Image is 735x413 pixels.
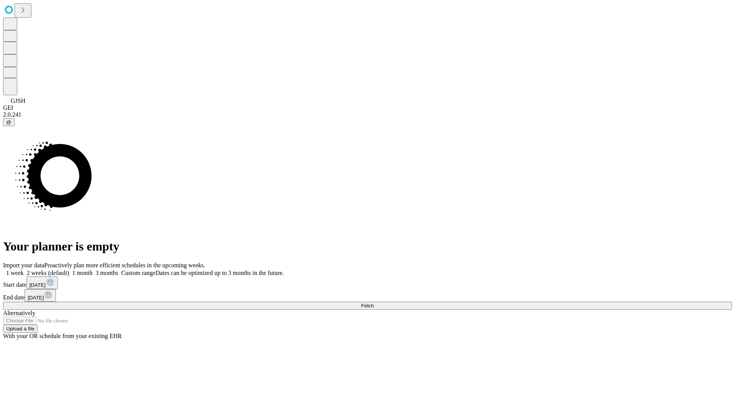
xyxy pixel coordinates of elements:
span: [DATE] [29,282,46,288]
span: 3 months [96,270,118,276]
span: [DATE] [28,295,44,301]
span: 2 weeks (default) [27,270,69,276]
span: Fetch [361,303,374,309]
div: Start date [3,276,732,289]
button: @ [3,118,15,126]
div: GEI [3,104,732,111]
button: Upload a file [3,325,38,333]
span: Import your data [3,262,44,268]
span: Dates can be optimized up to 3 months in the future. [155,270,284,276]
button: [DATE] [24,289,56,302]
span: 1 month [72,270,93,276]
span: With your OR schedule from your existing EHR [3,333,122,339]
span: 1 week [6,270,24,276]
span: Alternatively [3,310,35,316]
button: Fetch [3,302,732,310]
button: [DATE] [26,276,58,289]
span: Custom range [121,270,155,276]
span: GJSH [11,98,25,104]
span: Proactively plan more efficient schedules in the upcoming weeks. [44,262,205,268]
h1: Your planner is empty [3,239,732,254]
span: @ [6,119,11,125]
div: End date [3,289,732,302]
div: 2.0.241 [3,111,732,118]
